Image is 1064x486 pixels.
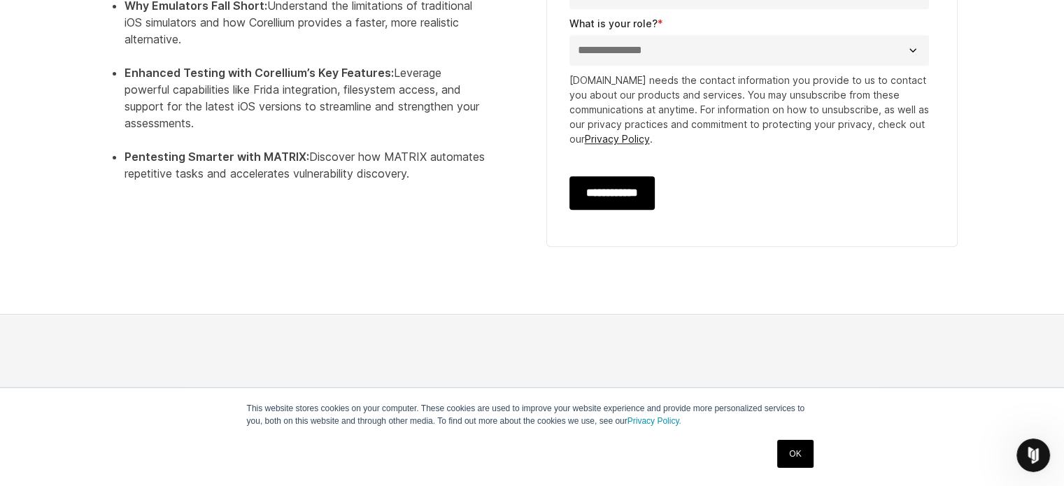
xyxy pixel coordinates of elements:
li: Discover how MATRIX automates repetitive tasks and accelerates vulnerability discovery. [125,148,485,199]
strong: Enhanced Testing with Corellium’s Key Features: [125,66,394,80]
p: This website stores cookies on your computer. These cookies are used to improve your website expe... [247,402,818,427]
li: Leverage powerful capabilities like Frida integration, filesystem access, and support for the lat... [125,64,485,148]
div: Get started with Corellium [107,383,465,403]
p: [DOMAIN_NAME] needs the contact information you provide to us to contact you about our products a... [569,73,935,146]
a: Privacy Policy. [627,416,681,426]
a: Privacy Policy [585,133,650,145]
a: OK [777,440,813,468]
strong: Pentesting Smarter with MATRIX: [125,150,309,164]
iframe: Intercom live chat [1016,438,1050,472]
span: What is your role? [569,17,658,29]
